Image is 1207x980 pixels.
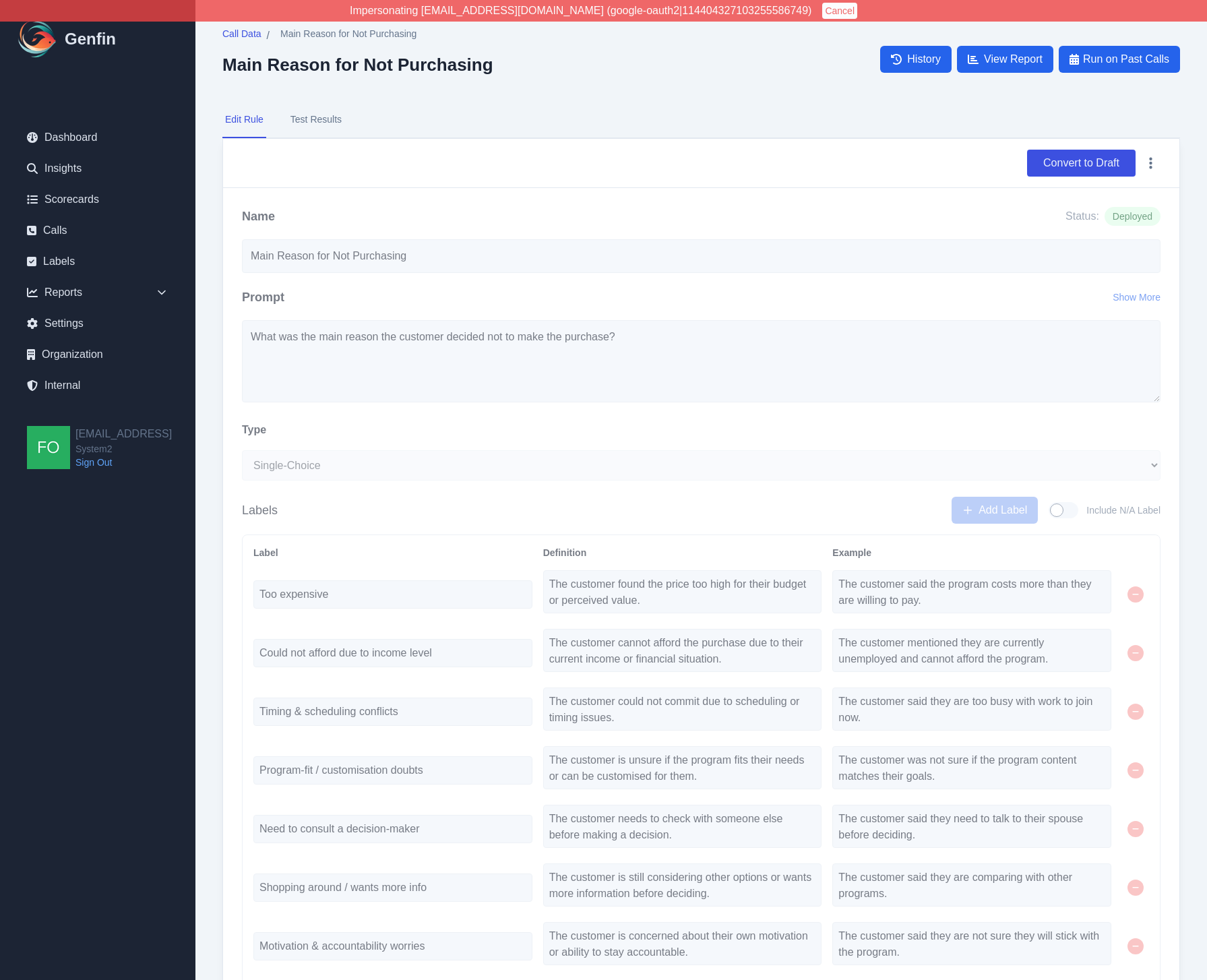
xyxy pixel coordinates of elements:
div: Reports [16,279,179,306]
a: Scorecards [16,186,179,213]
button: Edit Rule [222,102,266,138]
a: History [880,46,952,73]
img: founders@genfin.ai [27,426,70,469]
a: Labels [16,248,179,275]
textarea: The customer is unsure if the program fits their needs or can be customised for them. [543,746,822,789]
span: Call Data [222,27,261,40]
textarea: What was the main reason the customer decided not to make the purchase? [242,320,1160,402]
textarea: The customer said they are not sure they will stick with the program. [832,922,1111,965]
span: View Report [984,51,1043,67]
a: Organization [16,341,179,368]
textarea: The customer said they are too busy with work to join now. [832,687,1111,731]
textarea: The customer cannot afford the purchase due to their current income or financial situation. [543,629,822,672]
h3: Labels [242,501,278,520]
input: Label [253,580,532,609]
a: Sign Out [75,456,172,469]
span: System2 [75,442,172,456]
textarea: The customer is still considering other options or wants more information before deciding. [543,863,822,907]
a: Call Data [222,27,261,44]
button: Cancel [822,3,857,19]
div: Example [832,546,1111,559]
h2: Prompt [242,288,284,307]
h2: Name [242,207,275,226]
textarea: The customer was not sure if the program content matches their goals. [832,746,1111,789]
textarea: The customer found the price too high for their budget or perceived value. [543,570,822,613]
a: Settings [16,310,179,337]
h2: Main Reason for Not Purchasing [222,55,493,75]
textarea: The customer mentioned they are currently unemployed and cannot afford the program. [832,629,1111,672]
a: Dashboard [16,124,179,151]
textarea: The customer said the program costs more than they are willing to pay. [832,570,1111,613]
textarea: The customer could not commit due to scheduling or timing issues. [543,687,822,731]
span: Run on Past Calls [1083,51,1169,67]
input: Label [253,698,532,726]
button: Show More [1113,290,1160,304]
a: Insights [16,155,179,182]
span: Deployed [1105,207,1160,226]
input: Label [253,815,532,843]
span: / [267,28,270,44]
input: Write your rule name here [242,239,1160,273]
button: Add Label [952,497,1038,524]
textarea: The customer said they need to talk to their spouse before deciding. [832,805,1111,848]
textarea: The customer said they are comparing with other programs. [832,863,1111,907]
span: History [907,51,941,67]
span: Status: [1065,208,1099,224]
h1: Genfin [65,28,116,50]
img: Logo [16,18,59,61]
button: Run on Past Calls [1059,46,1180,73]
div: Definition [543,546,822,559]
a: Calls [16,217,179,244]
input: Label [253,756,532,785]
input: Label [253,639,532,667]
input: Label [253,874,532,902]
textarea: The customer needs to check with someone else before making a decision. [543,805,822,848]
a: Internal [16,372,179,399]
input: Label [253,932,532,960]
label: Type [242,422,266,438]
a: View Report [957,46,1053,73]
span: Main Reason for Not Purchasing [280,27,416,40]
div: Label [253,546,532,559]
span: Include N/A Label [1086,503,1160,517]
textarea: The customer is concerned about their own motivation or ability to stay accountable. [543,922,822,965]
h2: [EMAIL_ADDRESS] [75,426,172,442]
button: Test Results [288,102,344,138]
button: Convert to Draft [1027,150,1136,177]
